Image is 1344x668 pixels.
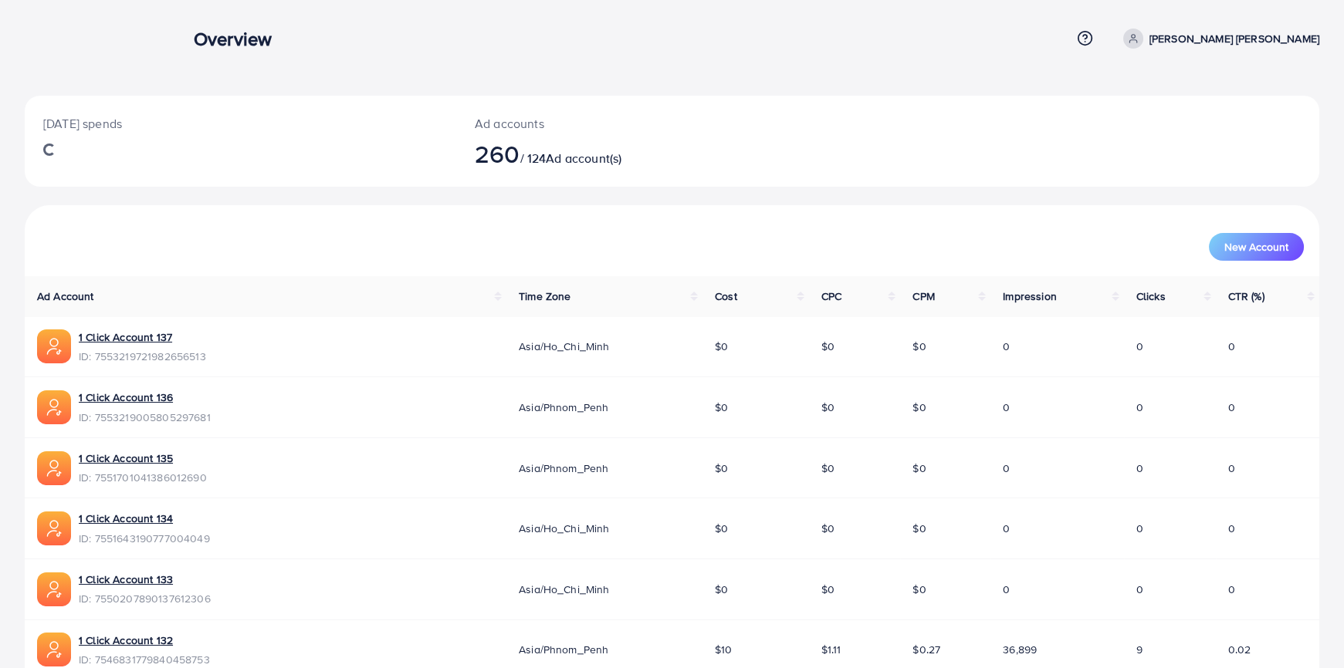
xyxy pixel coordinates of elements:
span: 0 [1003,339,1010,354]
span: $0 [821,339,834,354]
span: $0 [821,521,834,536]
span: 0 [1136,339,1143,354]
button: New Account [1209,233,1304,261]
span: ID: 7546831779840458753 [79,652,210,667]
a: 1 Click Account 137 [79,329,206,345]
span: 0 [1003,521,1010,536]
span: 0 [1003,582,1010,597]
img: ic-ads-acc.e4c84228.svg [37,511,71,545]
span: Asia/Ho_Chi_Minh [519,339,610,354]
span: 0 [1003,461,1010,476]
img: ic-ads-acc.e4c84228.svg [37,451,71,485]
span: $0.27 [912,642,940,657]
span: Ad Account [37,288,94,304]
span: $0 [912,400,926,415]
span: $0 [715,339,728,354]
span: Impression [1003,288,1057,304]
p: [PERSON_NAME] [PERSON_NAME] [1149,29,1319,48]
span: 0 [1136,521,1143,536]
span: $0 [821,582,834,597]
span: 0 [1136,461,1143,476]
span: Clicks [1136,288,1166,304]
span: 0 [1136,400,1143,415]
span: 0 [1003,400,1010,415]
span: ID: 7553219721982656513 [79,349,206,364]
a: [PERSON_NAME] [PERSON_NAME] [1117,29,1319,49]
span: 0 [1228,400,1235,415]
span: $0 [912,582,926,597]
span: 0 [1228,461,1235,476]
span: 0 [1228,339,1235,354]
span: Time Zone [519,288,570,304]
span: Asia/Ho_Chi_Minh [519,521,610,536]
span: 0.02 [1228,642,1251,657]
img: ic-ads-acc.e4c84228.svg [37,572,71,606]
h2: / 124 [475,139,761,168]
span: 260 [475,136,520,171]
span: $10 [715,642,732,657]
span: 9 [1136,642,1143,657]
p: [DATE] spends [43,114,438,133]
span: $0 [715,582,728,597]
p: Ad accounts [475,114,761,133]
span: 0 [1228,582,1235,597]
span: Cost [715,288,737,304]
span: $0 [821,400,834,415]
img: ic-ads-acc.e4c84228.svg [37,329,71,363]
span: $0 [912,339,926,354]
span: Ad account(s) [546,150,621,167]
img: ic-ads-acc.e4c84228.svg [37,390,71,424]
span: CPC [821,288,841,304]
h3: Overview [194,28,284,50]
img: ic-ads-acc.e4c84228.svg [37,633,71,666]
a: 1 Click Account 135 [79,450,207,466]
a: 1 Click Account 136 [79,390,211,405]
span: ID: 7551701041386012690 [79,470,207,485]
span: ID: 7553219005805297681 [79,410,211,425]
span: Asia/Phnom_Penh [519,400,608,415]
span: $1.11 [821,642,841,657]
a: 1 Click Account 133 [79,572,211,587]
span: ID: 7551643190777004049 [79,531,210,546]
span: $0 [715,400,728,415]
span: $0 [715,461,728,476]
span: Asia/Ho_Chi_Minh [519,582,610,597]
span: Asia/Phnom_Penh [519,461,608,476]
span: $0 [821,461,834,476]
a: 1 Click Account 132 [79,633,210,648]
span: $0 [912,521,926,536]
span: 36,899 [1003,642,1037,657]
a: 1 Click Account 134 [79,511,210,526]
span: New Account [1224,241,1288,252]
span: Asia/Phnom_Penh [519,642,608,657]
span: $0 [912,461,926,476]
span: CTR (%) [1228,288,1264,304]
span: $0 [715,521,728,536]
span: 0 [1136,582,1143,597]
span: ID: 7550207890137612306 [79,591,211,606]
span: CPM [912,288,934,304]
span: 0 [1228,521,1235,536]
